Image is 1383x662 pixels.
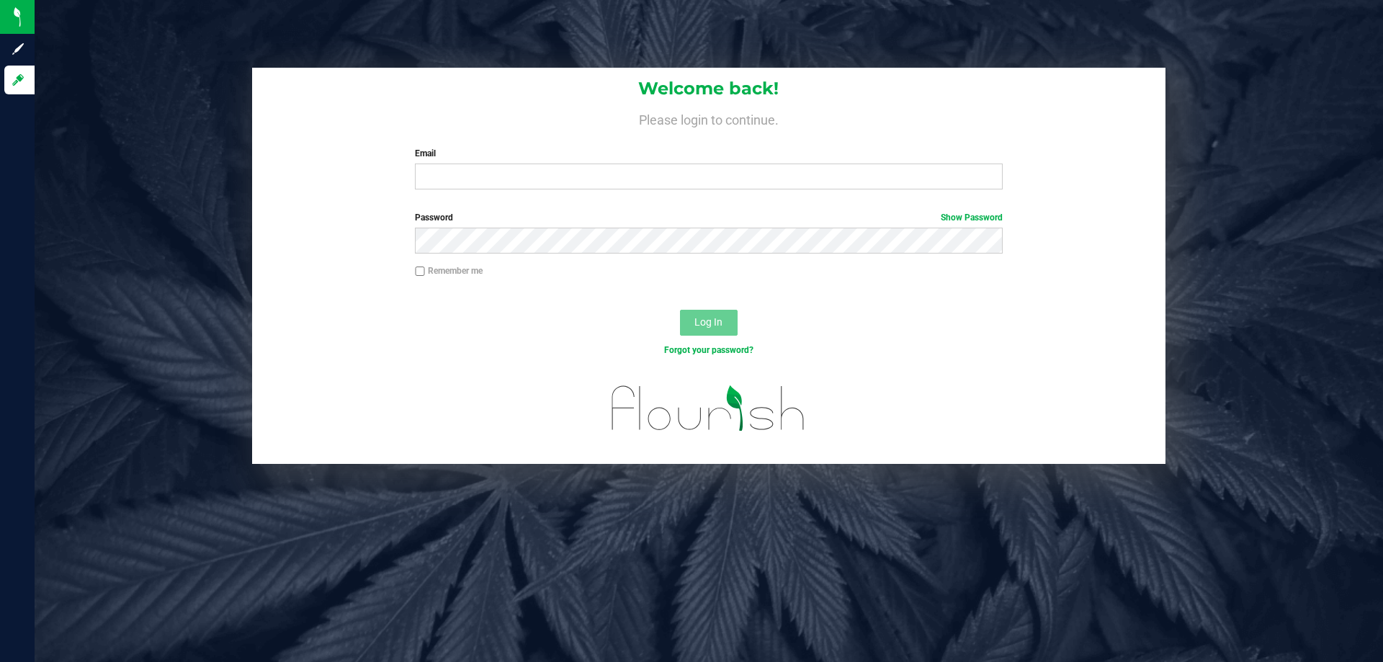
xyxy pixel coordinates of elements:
[664,345,753,355] a: Forgot your password?
[252,109,1165,127] h4: Please login to continue.
[415,147,1002,160] label: Email
[694,316,722,328] span: Log In
[941,213,1003,223] a: Show Password
[680,310,738,336] button: Log In
[415,267,425,277] input: Remember me
[594,372,823,445] img: flourish_logo.svg
[252,79,1165,98] h1: Welcome back!
[11,42,25,56] inline-svg: Sign up
[415,213,453,223] span: Password
[11,73,25,87] inline-svg: Log in
[415,264,483,277] label: Remember me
